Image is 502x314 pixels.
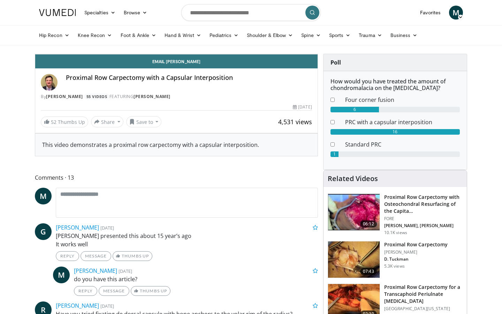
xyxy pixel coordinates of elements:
div: 1 [330,151,339,157]
div: 6 [330,107,379,112]
a: Message [99,286,129,296]
a: [PERSON_NAME] [134,94,170,99]
p: [PERSON_NAME], [PERSON_NAME] [384,223,463,229]
small: [DATE] [119,268,132,274]
a: Pediatrics [205,28,243,42]
p: [GEOGRAPHIC_DATA][US_STATE] [384,306,463,312]
div: 16 [330,129,460,135]
a: 52 Thumbs Up [41,117,88,127]
a: Knee Recon [74,28,116,42]
span: 06:12 [360,220,377,227]
h4: Proximal Row Carpectomy with a Capsular Interposition [66,74,312,82]
a: Spine [297,28,325,42]
p: [PERSON_NAME] [384,249,448,255]
h3: Proximal Row Carpectomy with Osteochondral Resurfacing of the Capita… [384,194,463,215]
span: 52 [51,119,56,125]
a: Email [PERSON_NAME] [35,54,318,68]
a: [PERSON_NAME] [46,94,83,99]
a: [PERSON_NAME] [56,224,99,231]
h3: Proximal Row Carpectomy for a Transcaphoid Periulnate [MEDICAL_DATA] [384,284,463,305]
a: 07:43 Proximal Row Carpectomy [PERSON_NAME] D. Tuckman 5.3K views [328,241,463,278]
a: Trauma [355,28,386,42]
a: Reply [56,251,79,261]
dd: Four corner fusion [340,96,465,104]
a: [PERSON_NAME] [74,267,117,275]
p: [PERSON_NAME] presented this about 15 year’s ago It works well [56,232,318,248]
small: [DATE] [100,225,114,231]
a: Sports [325,28,355,42]
p: 5.3K views [384,263,405,269]
a: M [53,267,70,283]
p: FORE [384,216,463,222]
img: Avatar [41,74,58,91]
a: Business [386,28,422,42]
span: Comments 13 [35,173,318,182]
h3: Proximal Row Carpectomy [384,241,448,248]
a: Shoulder & Elbow [243,28,297,42]
span: 07:43 [360,268,377,275]
div: This video demonstrates a proximal row carpectomy with a capsular interposition. [42,141,311,149]
a: Specialties [80,6,120,20]
a: Thumbs Up [113,251,152,261]
a: Foot & Ankle [116,28,161,42]
a: Message [81,251,111,261]
button: Share [91,116,123,127]
a: [PERSON_NAME] [56,302,99,309]
input: Search topics, interventions [181,4,321,21]
span: 4,531 views [278,118,312,126]
div: [DATE] [293,104,312,110]
dd: PRC with a capsular interposition [340,118,465,126]
p: D. Tuckman [384,256,448,262]
a: 55 Videos [84,94,109,99]
p: do you have this article? [74,275,318,283]
a: Hand & Wrist [160,28,205,42]
div: By FEATURING [41,94,312,100]
button: Save to [126,116,162,127]
strong: Poll [330,59,341,66]
a: Favorites [416,6,445,20]
small: [DATE] [100,303,114,309]
a: Browse [120,6,152,20]
a: M [35,188,52,204]
img: VuMedi Logo [39,9,76,16]
p: 10.1K views [384,230,407,236]
a: M [449,6,463,20]
h4: Related Videos [328,174,378,183]
a: G [35,223,52,240]
a: Thumbs Up [131,286,170,296]
a: Reply [74,286,97,296]
h6: How would you have treated the amount of chondromalacia on the [MEDICAL_DATA]? [330,78,460,91]
a: 06:12 Proximal Row Carpectomy with Osteochondral Resurfacing of the Capita… FORE [PERSON_NAME], [... [328,194,463,236]
img: e6b90a39-11c4-452a-a579-c84ec927ec26.150x105_q85_crop-smart_upscale.jpg [328,241,380,278]
dd: Standard PRC [340,140,465,149]
img: 82d4da26-0617-4612-b05a-f6acf33bcfba.150x105_q85_crop-smart_upscale.jpg [328,194,380,230]
a: Hip Recon [35,28,74,42]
